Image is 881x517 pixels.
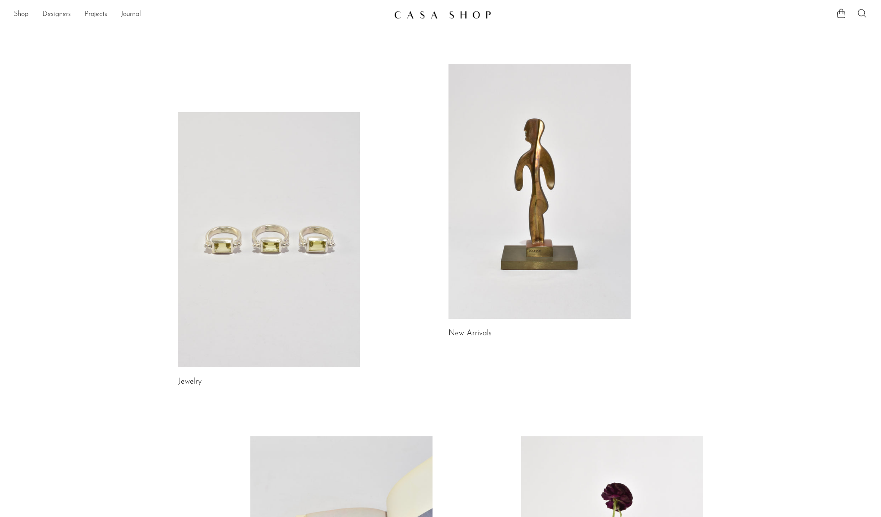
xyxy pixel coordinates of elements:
a: Jewelry [178,378,202,386]
nav: Desktop navigation [14,7,387,22]
a: Journal [121,9,141,20]
a: Designers [42,9,71,20]
ul: NEW HEADER MENU [14,7,387,22]
a: Shop [14,9,28,20]
a: New Arrivals [448,330,492,337]
a: Projects [85,9,107,20]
